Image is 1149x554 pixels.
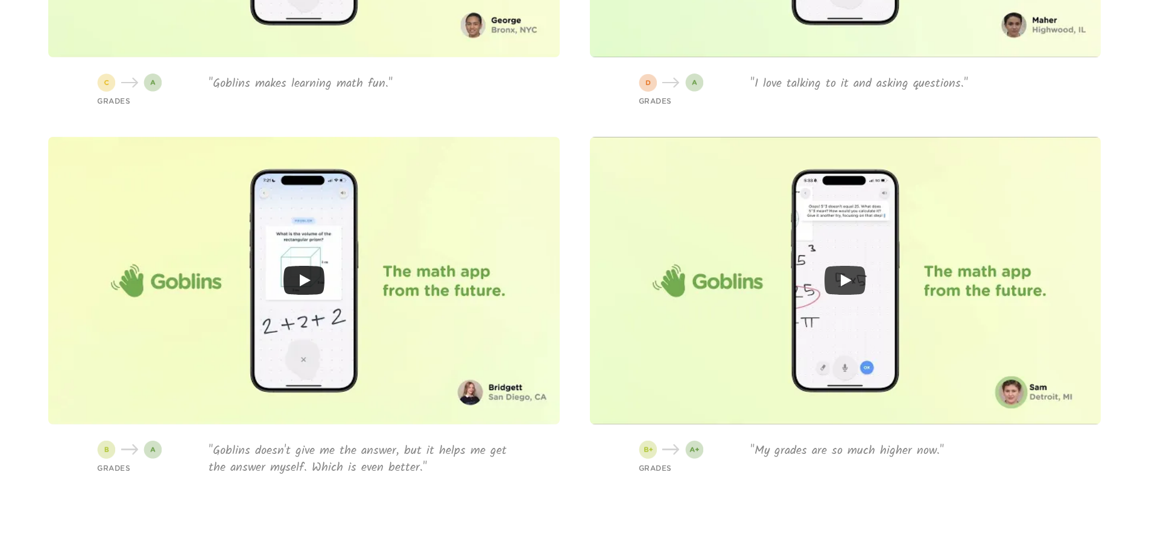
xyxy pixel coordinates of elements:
[97,463,130,474] p: GRADES
[750,75,1052,92] p: "I love talking to it and asking questions."
[825,266,866,295] button: Play
[209,75,510,92] p: "Goblins makes learning math fun."
[750,442,1052,459] p: "My grades are so much higher now."
[97,96,130,107] p: GRADES
[639,96,672,107] p: GRADES
[209,442,510,476] p: "Goblins doesn't give me the answer, but it helps me get the answer myself. Which is even better."
[283,266,324,295] button: Play
[639,463,672,474] p: GRADES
